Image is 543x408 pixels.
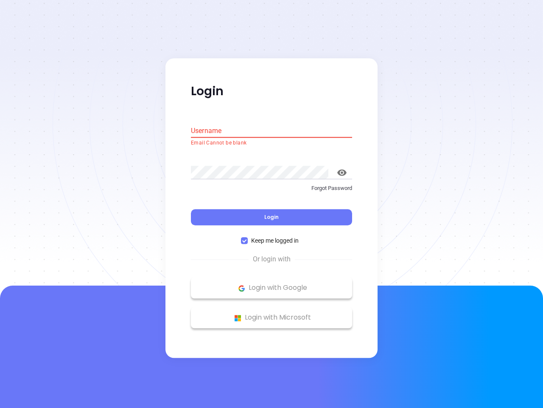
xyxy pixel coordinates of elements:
span: Keep me logged in [248,236,302,246]
span: Login [264,214,279,221]
button: toggle password visibility [332,162,352,183]
button: Microsoft Logo Login with Microsoft [191,307,352,329]
a: Forgot Password [191,184,352,199]
span: Or login with [249,255,295,265]
button: Login [191,210,352,226]
img: Microsoft Logo [232,313,243,323]
p: Forgot Password [191,184,352,193]
p: Email Cannot be blank [191,139,352,147]
p: Login with Microsoft [195,312,348,324]
img: Google Logo [236,283,247,294]
p: Login with Google [195,282,348,295]
p: Login [191,84,352,99]
button: Google Logo Login with Google [191,278,352,299]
